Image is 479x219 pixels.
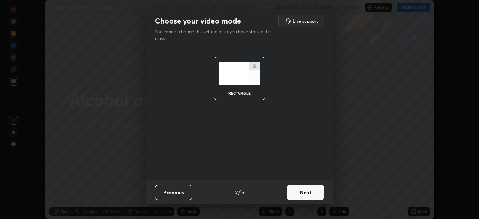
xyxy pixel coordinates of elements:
[235,188,238,196] h4: 2
[155,16,241,26] h2: Choose your video mode
[287,185,324,200] button: Next
[219,62,260,85] img: normalScreenIcon.ae25ed63.svg
[155,28,276,42] p: You cannot change this setting after you have started the class
[225,91,254,95] div: rectangle
[293,19,318,23] h5: Live support
[241,188,244,196] h4: 5
[238,188,241,196] h4: /
[155,185,192,200] button: Previous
